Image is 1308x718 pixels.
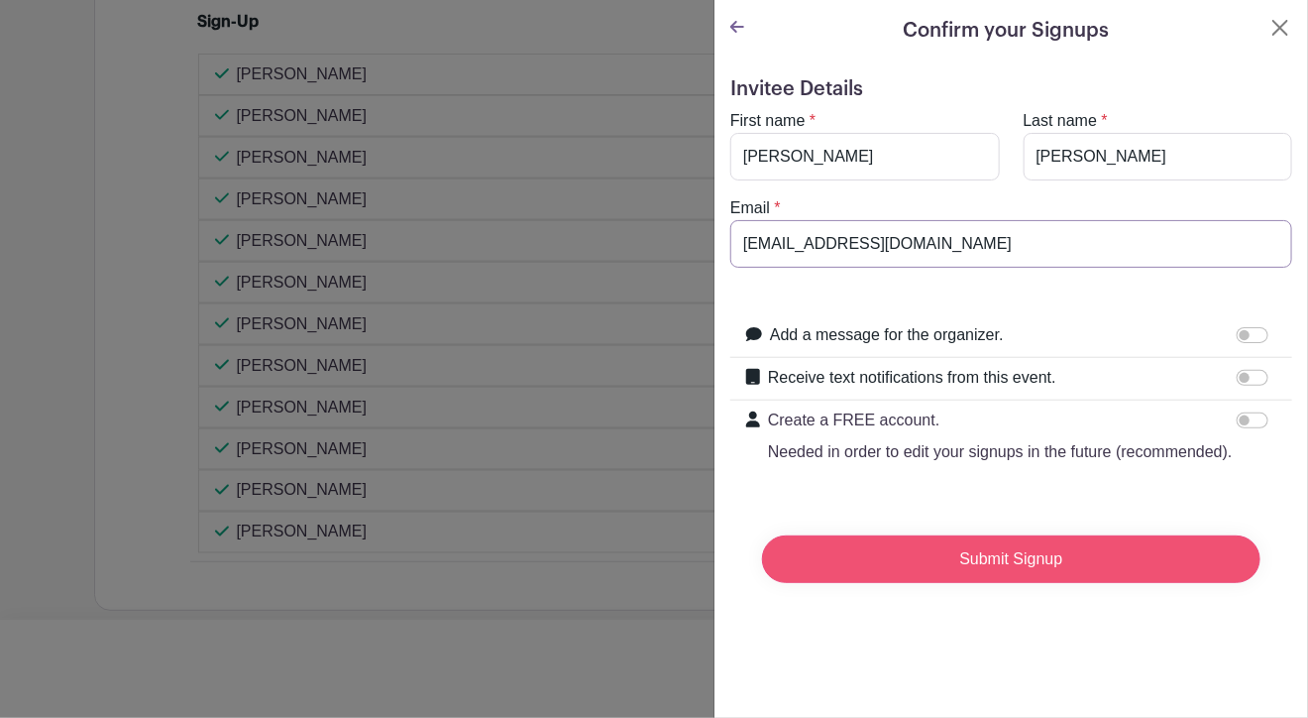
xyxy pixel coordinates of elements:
[730,77,1292,101] h5: Invitee Details
[768,409,1233,432] p: Create a FREE account.
[762,536,1260,583] input: Submit Signup
[1024,109,1098,133] label: Last name
[768,366,1056,390] label: Receive text notifications from this event.
[770,323,1004,347] label: Add a message for the organizer.
[730,109,806,133] label: First name
[730,196,770,220] label: Email
[1268,16,1292,40] button: Close
[768,440,1233,464] p: Needed in order to edit your signups in the future (recommended).
[904,16,1110,46] h5: Confirm your Signups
